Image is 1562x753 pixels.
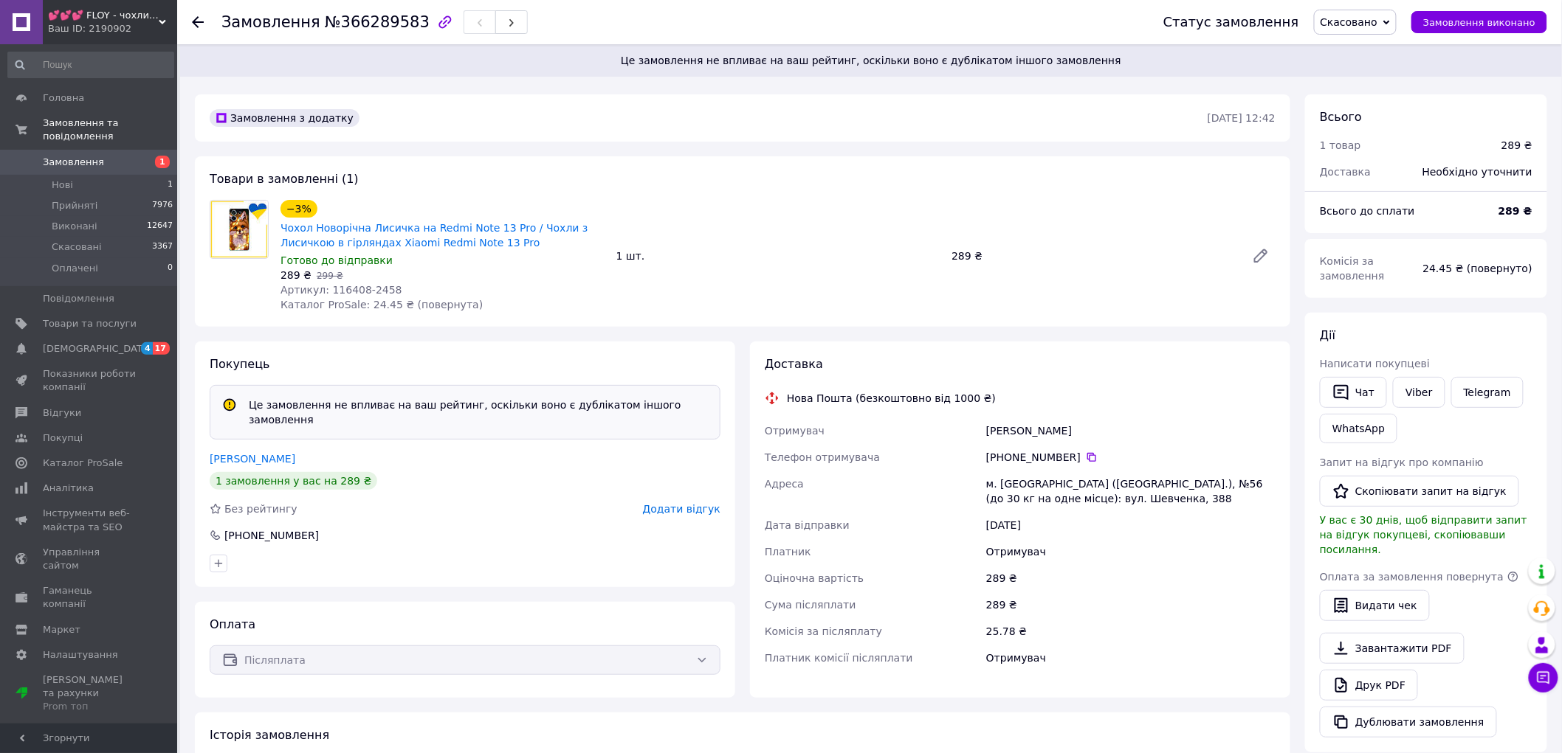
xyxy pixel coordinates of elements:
[1320,414,1397,443] a: WhatsApp
[43,648,118,662] span: Налаштування
[152,199,173,212] span: 7976
[168,262,173,275] span: 0
[281,284,402,296] span: Артикул: 116408-2458
[43,91,84,105] span: Головна
[610,246,946,266] div: 1 шт.
[7,52,174,78] input: Пошук
[168,178,173,192] span: 1
[643,503,720,515] span: Додати відгук
[983,417,1279,444] div: [PERSON_NAME]
[281,222,588,249] a: Чохол Новорічна Лисичка на Redmi Note 13 Pro / Чохли з Лисичкою в гірляндах Xiaomi Redmi Note 13 Pro
[192,15,204,30] div: Повернутися назад
[325,13,430,31] span: №366289583
[152,240,173,254] span: 3367
[986,450,1276,465] div: [PHONE_NUMBER]
[1320,476,1519,507] button: Скопіювати запит на відгук
[1393,377,1445,408] a: Viber
[983,538,1279,565] div: Отримувач
[43,367,137,394] span: Показники роботи компанії
[1320,377,1387,408] button: Чат
[983,565,1279,591] div: 289 ₴
[210,617,255,631] span: Оплата
[48,9,159,22] span: 💕💕💕 FLOY - чохли для мобільних телефонів
[765,451,880,463] span: Телефон отримувача
[48,22,177,35] div: Ваш ID: 2190902
[1320,328,1335,342] span: Дії
[153,342,170,355] span: 17
[43,156,104,169] span: Замовлення
[1163,15,1299,30] div: Статус замовлення
[1451,377,1524,408] a: Telegram
[43,406,81,420] span: Відгуки
[1320,590,1430,621] button: Видати чек
[43,673,137,714] span: [PERSON_NAME] та рахунки
[1321,16,1378,28] span: Скасовано
[281,269,312,281] span: 289 ₴
[147,220,173,233] span: 12647
[281,254,393,266] span: Готово до відправки
[210,472,377,490] div: 1 замовлення у вас на 289 ₴
[1320,255,1385,282] span: Комісія за замовлення
[1208,112,1276,124] time: [DATE] 12:42
[52,240,102,254] span: Скасовані
[43,482,94,495] span: Аналітика
[765,572,864,584] span: Оціночна вартість
[1320,139,1361,151] span: 1 товар
[983,471,1279,512] div: м. [GEOGRAPHIC_DATA] ([GEOGRAPHIC_DATA].), №56 (до 30 кг на одне місце): вул. Шевченка, 388
[43,546,137,572] span: Управління сайтом
[783,391,1000,406] div: Нова Пошта (безкоштовно від 1000 ₴)
[1320,707,1497,738] button: Дублювати замовлення
[1320,166,1371,178] span: Доставка
[43,292,114,305] span: Повідомлення
[1529,663,1558,693] button: Чат з покупцем
[1411,11,1547,33] button: Замовлення виконано
[210,201,268,258] img: Чохол Новорічна Лисичка на Redmi Note 13 Pro / Чохли з Лисичкою в гірляндах Xiaomi Redmi Note 13 Pro
[210,728,329,742] span: Історія замовлення
[243,398,714,427] div: Це замовлення не впливає на ваш рейтинг, оскільки воно є дублікатом іншого замовлення
[43,623,80,636] span: Маркет
[43,317,137,330] span: Товари та послуги
[765,652,913,664] span: Платник комісії післяплати
[43,457,123,470] span: Каталог ProSale
[765,519,850,531] span: Дата відправки
[946,246,1240,266] div: 289 ₴
[983,512,1279,538] div: [DATE]
[317,271,343,281] span: 299 ₴
[1423,17,1535,28] span: Замовлення виконано
[52,199,97,212] span: Прийняті
[43,431,83,445] span: Покупці
[224,503,297,515] span: Без рейтингу
[210,172,359,186] span: Товари в замовленні (1)
[210,357,270,371] span: Покупець
[1320,457,1484,468] span: Запит на відгук про компанію
[1320,514,1527,555] span: У вас є 30 днів, щоб відправити запит на відгук покупцеві, скопіювавши посилання.
[223,528,320,543] div: [PHONE_NUMBER]
[52,262,98,275] span: Оплачені
[765,625,882,637] span: Комісія за післяплату
[43,117,177,143] span: Замовлення та повідомлення
[1499,205,1532,217] b: 289 ₴
[52,220,97,233] span: Виконані
[983,591,1279,618] div: 289 ₴
[43,342,152,355] span: [DEMOGRAPHIC_DATA]
[1320,110,1362,124] span: Всього
[765,599,856,611] span: Сума післяплати
[765,546,811,558] span: Платник
[281,299,483,310] span: Каталог ProSale: 24.45 ₴ (повернута)
[1423,263,1532,274] span: 24.45 ₴ (повернуто)
[43,700,137,713] div: Prom топ
[1320,571,1504,583] span: Оплата за замовлення повернута
[43,507,137,533] span: Інструменти веб-майстра та SEO
[155,156,170,168] span: 1
[765,357,823,371] span: Доставка
[1320,358,1430,369] span: Написати покупцеві
[52,178,73,192] span: Нові
[210,453,295,465] a: [PERSON_NAME]
[281,200,317,218] div: −3%
[1320,633,1465,664] a: Завантажити PDF
[1320,670,1418,701] a: Друк PDF
[221,13,320,31] span: Замовлення
[1246,241,1276,271] a: Редагувати
[1501,138,1532,153] div: 289 ₴
[1414,156,1541,188] div: Необхідно уточнити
